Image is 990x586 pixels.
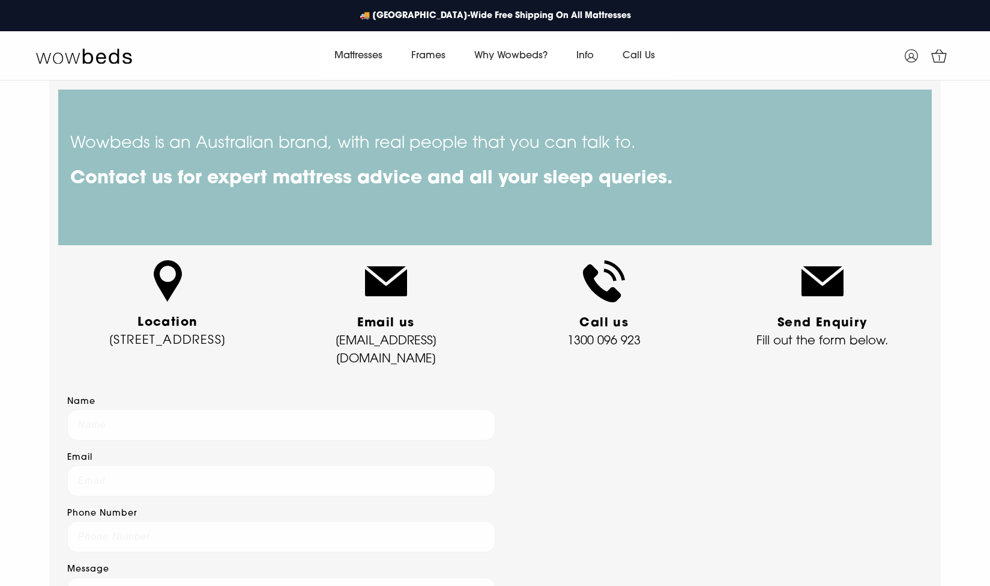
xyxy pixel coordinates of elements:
p: Wowbeds is an Australian brand, with real people that you can talk to. [70,108,913,157]
strong: Email us [357,317,415,329]
p: [EMAIL_ADDRESS][DOMAIN_NAME] [286,314,486,368]
label: Email [67,450,495,465]
input: Phone Number [67,521,495,552]
a: Call Us [608,39,669,73]
img: Wow Beds Logo [36,47,132,64]
a: 1 [924,41,954,71]
a: Frames [397,39,460,73]
label: Name [67,394,495,409]
a: Why Wowbeds? [460,39,562,73]
input: Name [67,409,495,441]
a: [STREET_ADDRESS] [109,335,226,347]
p: 1300 096 923 [504,314,704,350]
input: Email [67,465,495,496]
span: 1 [934,53,946,65]
a: Mattresses [320,39,397,73]
img: telephone.png [583,260,625,302]
strong: Send Enquiry [777,317,868,329]
h1: Contact us for expert mattress advice and all your sleep queries. [70,166,913,192]
label: Phone Number [67,506,495,521]
a: 🚚 [GEOGRAPHIC_DATA]-Wide Free Shipping On All Mattresses [354,4,637,28]
a: Location [137,317,198,329]
label: Message [67,562,495,577]
a: Info [562,39,608,73]
img: email.png [801,260,844,302]
img: email.png [365,260,407,302]
p: Fill out the form below. [722,314,923,350]
img: Location pointer - Free icons [147,260,189,302]
strong: Call us [579,317,629,329]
